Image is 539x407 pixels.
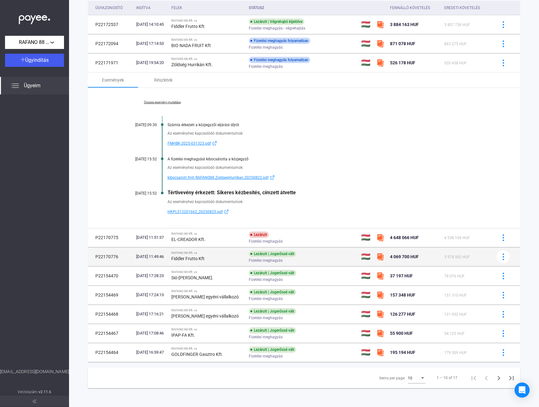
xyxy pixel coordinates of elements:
[500,254,507,260] img: more-blue
[249,38,310,44] div: Fizetési meghagyás folyamatban
[136,60,166,66] div: [DATE] 19:54:20
[168,140,489,147] a: FMHBK-2025-031323.pdfexternal-link-blue
[119,157,157,161] div: [DATE] 15:52
[376,310,384,318] img: szamlazzhu-mini
[88,266,134,285] td: P22154470
[500,273,507,279] img: more-blue
[390,60,415,65] span: 526 178 HUF
[249,352,283,360] span: Fizetési meghagyás
[497,288,510,302] button: more-blue
[154,76,173,84] div: Részletek
[136,349,166,356] div: [DATE] 16:59:47
[249,333,283,341] span: Fizetési meghagyás
[505,372,518,384] button: Last page
[136,292,166,298] div: [DATE] 17:24:13
[249,289,296,295] div: Lezárult | Jogerőssé vált
[33,399,36,403] img: arrow-double-left-grey.svg
[211,141,218,146] img: external-link-blue
[171,294,239,299] strong: [PERSON_NAME] egyéni vállalkozó
[500,311,507,318] img: more-blue
[249,232,269,238] div: Lezárult
[408,374,425,382] mat-select: Items per page:
[88,34,134,53] td: P22172094
[11,82,19,89] img: list.svg
[249,327,296,334] div: Lezárult | Jogerőssé vált
[408,376,412,380] span: 10
[249,44,283,51] span: Fizetési meghagyás
[390,22,419,27] span: 3 884 163 HUF
[171,38,244,42] div: RAFANO 88 Kft. vs
[171,19,244,23] div: RAFANO 88 Kft. vs
[497,18,510,31] button: more-blue
[5,36,64,49] button: RAFANO 88 Kft.
[21,57,25,62] img: plus-white.svg
[168,174,269,181] span: kibocsatott.fmh.RAFANO88.ZoldsegHurrikan.20250822.pdf
[88,305,134,324] td: P22154468
[249,346,296,353] div: Lezárult | Jogerőssé vált
[379,374,405,382] div: Items per page:
[88,324,134,343] td: P22154467
[223,209,230,214] img: external-link-blue
[444,42,467,46] span: 863 275 HUF
[136,21,166,28] div: [DATE] 14:10:45
[444,61,467,65] span: 520 438 HUF
[390,312,415,317] span: 126 277 HUF
[359,305,374,324] td: 🇭🇺
[444,351,467,355] span: 179 509 HUF
[171,57,244,61] div: RAFANO 88 Kft. vs
[88,286,134,304] td: P22154469
[390,273,413,278] span: 37 197 HUF
[444,293,467,297] span: 151 310 HUF
[249,57,310,63] div: Fizetési meghagyás folyamatban
[390,235,419,240] span: 4 648 066 HUF
[168,199,489,205] div: Az eseményhez kapcsolódó dokumentumok:
[171,333,195,338] strong: IPAP-FA Kft.
[359,53,374,72] td: 🇭🇺
[249,63,283,70] span: Fizetési meghagyás
[119,100,205,104] a: Összes esemény mutatása
[249,238,283,245] span: Fizetési meghagyás
[359,343,374,362] td: 🇭🇺
[168,174,489,181] a: kibocsatott.fmh.RAFANO88.ZoldsegHurrikan.20250822.pdfexternal-link-blue
[88,53,134,72] td: P22171971
[467,372,480,384] button: First page
[497,308,510,321] button: more-blue
[171,328,244,331] div: RAFANO 88 Kft. vs
[390,350,415,355] span: 195 194 HUF
[390,41,415,46] span: 871 078 HUF
[359,286,374,304] td: 🇭🇺
[390,4,430,12] div: Fennálló követelés
[359,34,374,53] td: 🇭🇺
[171,289,244,293] div: RAFANO 88 Kft. vs
[500,349,507,356] img: more-blue
[168,157,489,161] div: A fizetési meghagyást kibocsátotta a közjegyző
[171,24,205,29] strong: Fiddler Frutto Kft
[376,21,384,28] img: szamlazzhu-mini
[168,140,211,147] span: FMHBK-2025-031323.pdf
[171,347,244,351] div: RAFANO 88 Kft. vs
[493,372,505,384] button: Next page
[171,62,213,67] strong: Zöldség Hurrikán Kft.
[171,275,213,280] strong: Sió-[PERSON_NAME].
[5,54,64,67] button: Ügyindítás
[246,1,359,15] th: Státusz
[249,257,283,264] span: Fizetési meghagyás
[25,57,49,63] span: Ügyindítás
[500,330,507,337] img: more-blue
[136,273,166,279] div: [DATE] 17:28:23
[136,4,166,12] div: Indítva
[249,314,283,322] span: Fizetési meghagyás
[39,390,51,394] strong: v2.11.6
[376,40,384,47] img: szamlazzhu-mini
[390,4,439,12] div: Fennálló követelés
[171,237,205,242] strong: EL-CREADOR Kft.
[269,175,276,180] img: external-link-blue
[171,308,244,312] div: RAFANO 88 Kft. vs
[376,349,384,356] img: szamlazzhu-mini
[497,250,510,263] button: more-blue
[249,251,296,257] div: Lezárult | Jogerőssé vált
[95,4,131,12] div: Ügyazonosító
[168,164,489,171] div: Az eseményhez kapcsolódó dokumentumok:
[497,231,510,244] button: more-blue
[497,56,510,69] button: more-blue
